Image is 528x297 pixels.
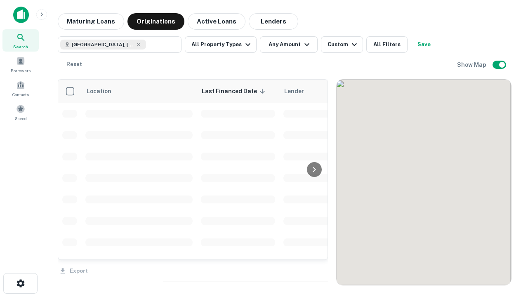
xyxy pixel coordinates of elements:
a: Borrowers [2,53,39,75]
span: [GEOGRAPHIC_DATA], [GEOGRAPHIC_DATA] [72,41,134,48]
th: Last Financed Date [197,80,279,103]
button: Maturing Loans [58,13,124,30]
button: Any Amount [260,36,318,53]
a: Contacts [2,77,39,99]
a: Search [2,29,39,52]
button: Custom [321,36,363,53]
a: Saved [2,101,39,123]
span: Search [13,43,28,50]
div: Custom [328,40,359,49]
div: 0 0 [337,80,511,285]
button: All Property Types [185,36,257,53]
span: Contacts [12,91,29,98]
button: All Filters [366,36,408,53]
button: Originations [127,13,184,30]
button: Save your search to get updates of matches that match your search criteria. [411,36,437,53]
span: Last Financed Date [202,86,268,96]
span: Lender [284,86,304,96]
button: Lenders [249,13,298,30]
img: capitalize-icon.png [13,7,29,23]
th: Location [81,80,197,103]
span: Location [86,86,122,96]
iframe: Chat Widget [487,231,528,271]
span: Saved [15,115,27,122]
h6: Show Map [457,60,488,69]
th: Lender [279,80,411,103]
button: Active Loans [188,13,245,30]
span: Borrowers [11,67,31,74]
button: Reset [61,56,87,73]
